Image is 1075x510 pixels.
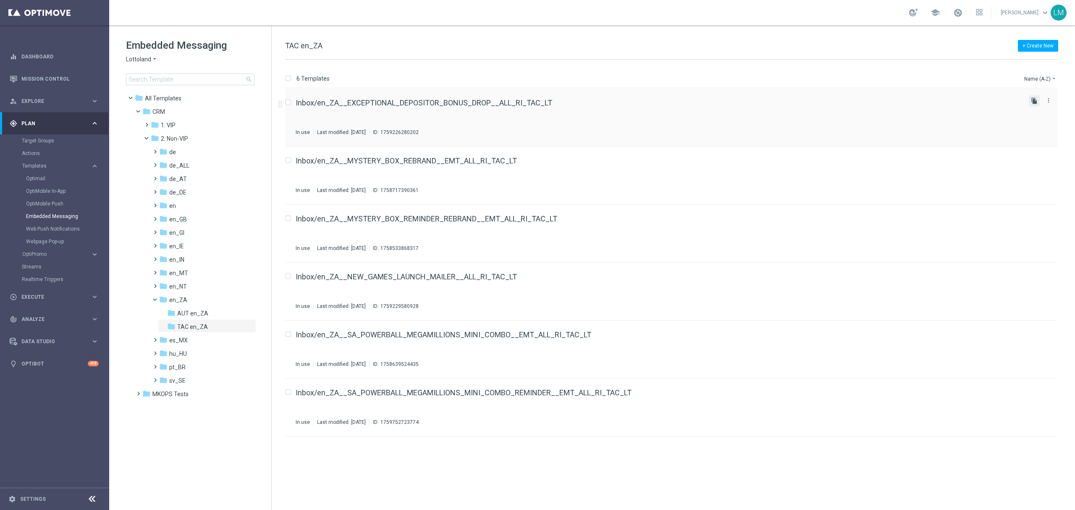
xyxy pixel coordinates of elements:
[151,134,159,142] i: folder
[9,76,99,82] button: Mission Control
[22,137,87,144] a: Target Groups
[246,76,252,83] span: search
[1041,8,1050,17] span: keyboard_arrow_down
[169,377,186,384] span: sv_SE
[9,338,99,345] button: Data Studio keyboard_arrow_right
[145,95,181,102] span: Templates
[369,361,419,368] div: ID:
[8,495,16,503] i: settings
[296,75,330,82] p: 6 Templates
[159,295,168,304] i: folder
[152,108,165,116] span: CRM
[26,185,108,197] div: OptiMobile In-App
[296,99,552,107] a: Inbox/en_ZA__EXCEPTIONAL_DEPOSITOR_BONUS_DROP__ALL_RI_TAC_LT
[369,303,419,310] div: ID:
[135,94,143,102] i: folder
[380,245,419,252] div: 1758533868317
[10,97,17,105] i: person_search
[169,148,176,156] span: de
[296,361,310,368] div: In use
[142,107,151,116] i: folder
[314,361,369,368] div: Last modified: [DATE]
[9,53,99,60] div: equalizer Dashboard
[9,316,99,323] button: track_changes Analyze keyboard_arrow_right
[26,213,87,220] a: Embedded Messaging
[22,251,99,258] button: OptiPromo keyboard_arrow_right
[10,53,17,60] i: equalizer
[10,293,17,301] i: play_circle_outline
[22,252,82,257] span: OptiPromo
[10,120,91,127] div: Plan
[277,147,1073,205] div: Press SPACE to select this row.
[26,175,87,182] a: Optimail
[169,242,184,250] span: en_IE
[21,45,99,68] a: Dashboard
[10,352,99,375] div: Optibot
[369,419,419,426] div: ID:
[169,283,187,290] span: en_NT
[126,39,254,52] h1: Embedded Messaging
[21,68,99,90] a: Mission Control
[159,349,168,358] i: folder
[9,360,99,367] button: lightbulb Optibot +10
[1029,95,1040,106] button: file_copy
[21,352,88,375] a: Optibot
[161,135,188,142] span: 2. Non-VIP
[296,419,310,426] div: In use
[159,174,168,183] i: folder
[169,175,187,183] span: de_AT
[21,99,91,104] span: Explore
[296,389,632,397] a: Inbox/en_ZA__SA_POWERBALL_MEGAMILLIONS_MINI_COMBO_REMINDER__EMT_ALL_RI_TAC_LT
[151,55,158,63] i: arrow_drop_down
[91,119,99,127] i: keyboard_arrow_right
[1031,97,1038,104] i: file_copy
[380,129,419,136] div: 1759226280202
[277,379,1073,436] div: Press SPACE to select this row.
[380,419,419,426] div: 1759752723774
[22,252,91,257] div: OptiPromo
[159,242,168,250] i: folder
[21,121,91,126] span: Plan
[26,188,87,195] a: OptiMobile In-App
[10,120,17,127] i: gps_fixed
[314,245,369,252] div: Last modified: [DATE]
[22,163,91,168] div: Templates
[10,293,91,301] div: Execute
[296,245,310,252] div: In use
[91,337,99,345] i: keyboard_arrow_right
[26,172,108,185] div: Optimail
[169,350,187,358] span: hu_HU
[314,419,369,426] div: Last modified: [DATE]
[21,294,91,300] span: Execute
[10,97,91,105] div: Explore
[169,162,189,169] span: de_ALL
[91,162,99,170] i: keyboard_arrow_right
[277,263,1073,321] div: Press SPACE to select this row.
[9,120,99,127] button: gps_fixed Plan keyboard_arrow_right
[21,317,91,322] span: Analyze
[296,187,310,194] div: In use
[277,89,1073,147] div: Press SPACE to select this row.
[177,323,208,331] span: TAC en_ZA
[26,238,87,245] a: Webpage Pop-up
[22,160,108,248] div: Templates
[10,315,91,323] div: Analyze
[1051,75,1057,82] i: arrow_drop_down
[159,363,168,371] i: folder
[314,303,369,310] div: Last modified: [DATE]
[380,361,419,368] div: 1758639524435
[22,273,108,286] div: Realtime Triggers
[26,235,108,248] div: Webpage Pop-up
[10,338,91,345] div: Data Studio
[1045,97,1052,104] i: more_vert
[159,215,168,223] i: folder
[369,245,419,252] div: ID:
[1023,74,1058,84] button: Name (A-Z)arrow_drop_down
[169,296,187,304] span: en_ZA
[369,187,419,194] div: ID:
[26,210,108,223] div: Embedded Messaging
[177,310,208,317] span: AUT en_ZA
